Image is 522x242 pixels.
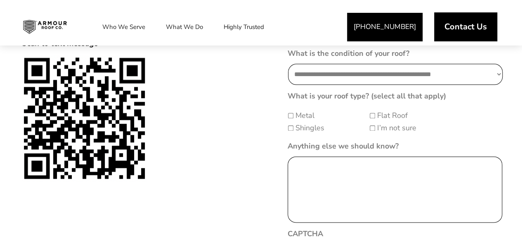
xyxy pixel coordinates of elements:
[215,17,272,37] a: Highly Trusted
[17,17,73,37] img: Industrial and Commercial Roofing Company | Armour Roof Co.
[288,91,446,101] label: What is your roof type? (select all that apply)
[288,229,323,239] label: CAPTCHA
[434,12,497,41] a: Contact Us
[377,110,408,121] label: Flat Roof
[158,17,211,37] a: What We Do
[295,110,314,121] label: Metal
[288,49,409,58] label: What is the condition of your roof?
[295,122,324,134] label: Shingles
[347,13,423,41] a: [PHONE_NUMBER]
[288,141,399,151] label: Anything else we should know?
[444,23,487,31] span: Contact Us
[377,122,416,134] label: I’m not sure
[94,17,154,37] a: Who We Serve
